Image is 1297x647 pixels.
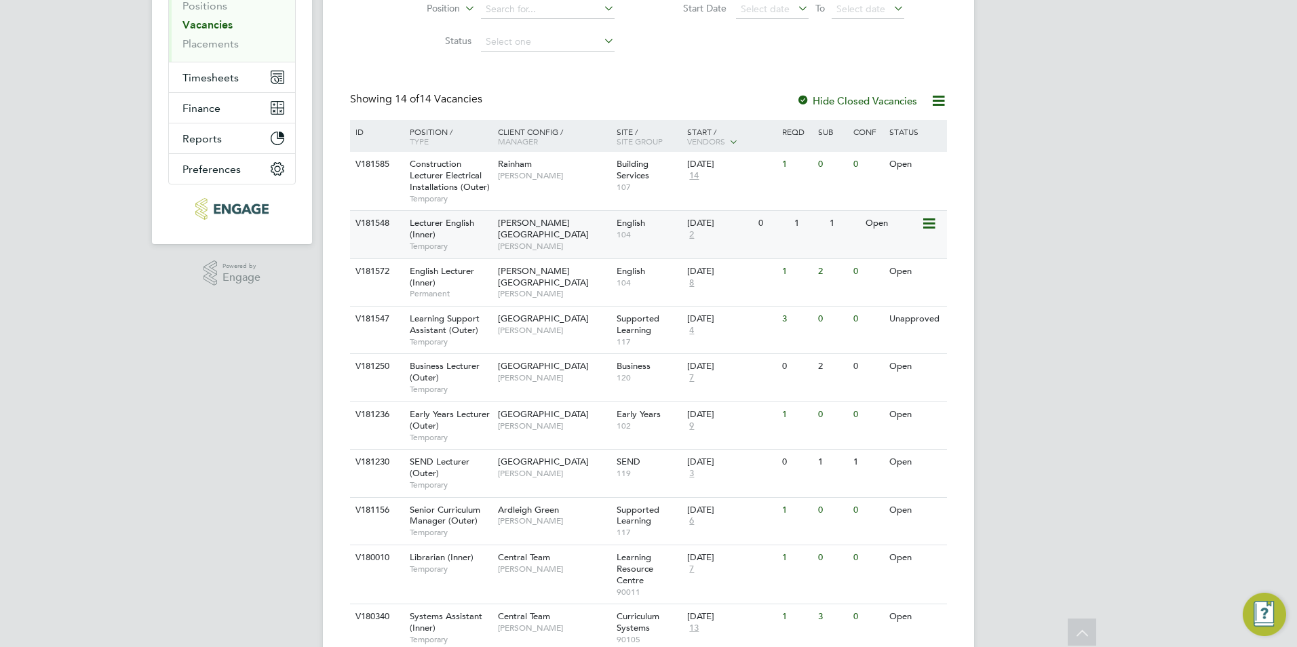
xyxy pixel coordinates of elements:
[687,505,775,516] div: [DATE]
[687,266,775,277] div: [DATE]
[617,360,651,372] span: Business
[687,515,696,527] span: 6
[498,515,610,526] span: [PERSON_NAME]
[350,92,485,106] div: Showing
[410,564,491,574] span: Temporary
[886,152,945,177] div: Open
[222,260,260,272] span: Powered by
[498,408,589,420] span: [GEOGRAPHIC_DATA]
[410,551,473,563] span: Librarian (Inner)
[498,456,589,467] span: [GEOGRAPHIC_DATA]
[886,545,945,570] div: Open
[850,259,885,284] div: 0
[169,93,295,123] button: Finance
[779,259,814,284] div: 1
[169,154,295,184] button: Preferences
[779,307,814,332] div: 3
[352,152,400,177] div: V181585
[815,152,850,177] div: 0
[410,336,491,347] span: Temporary
[836,3,885,15] span: Select date
[779,354,814,379] div: 0
[687,136,725,146] span: Vendors
[382,2,460,16] label: Position
[850,120,885,143] div: Conf
[182,102,220,115] span: Finance
[850,402,885,427] div: 0
[687,564,696,575] span: 7
[495,120,613,153] div: Client Config /
[352,450,400,475] div: V181230
[498,504,559,515] span: Ardleigh Green
[222,272,260,283] span: Engage
[815,545,850,570] div: 0
[410,360,480,383] span: Business Lecturer (Outer)
[410,158,490,193] span: Construction Lecturer Electrical Installations (Outer)
[687,277,696,289] span: 8
[352,307,400,332] div: V181547
[1243,593,1286,636] button: Engage Resource Center
[850,450,885,475] div: 1
[815,402,850,427] div: 0
[779,498,814,523] div: 1
[410,432,491,443] span: Temporary
[352,211,400,236] div: V181548
[815,498,850,523] div: 0
[617,277,681,288] span: 104
[410,265,474,288] span: English Lecturer (Inner)
[410,634,491,645] span: Temporary
[687,611,775,623] div: [DATE]
[850,307,885,332] div: 0
[498,551,550,563] span: Central Team
[169,62,295,92] button: Timesheets
[684,120,779,154] div: Start /
[617,182,681,193] span: 107
[352,604,400,629] div: V180340
[498,265,589,288] span: [PERSON_NAME][GEOGRAPHIC_DATA]
[886,402,945,427] div: Open
[498,313,589,324] span: [GEOGRAPHIC_DATA]
[352,120,400,143] div: ID
[687,409,775,420] div: [DATE]
[850,604,885,629] div: 0
[779,604,814,629] div: 1
[617,408,661,420] span: Early Years
[687,229,696,241] span: 2
[498,610,550,622] span: Central Team
[498,564,610,574] span: [PERSON_NAME]
[410,288,491,299] span: Permanent
[850,545,885,570] div: 0
[168,198,296,220] a: Go to home page
[410,241,491,252] span: Temporary
[498,372,610,383] span: [PERSON_NAME]
[617,634,681,645] span: 90105
[410,384,491,395] span: Temporary
[352,498,400,523] div: V181156
[195,198,268,220] img: protocol-logo-retina.png
[886,498,945,523] div: Open
[617,527,681,538] span: 117
[862,211,921,236] div: Open
[352,402,400,427] div: V181236
[815,307,850,332] div: 0
[687,313,775,325] div: [DATE]
[850,354,885,379] div: 0
[687,372,696,384] span: 7
[498,158,532,170] span: Rainham
[886,604,945,629] div: Open
[779,152,814,177] div: 1
[169,123,295,153] button: Reports
[826,211,862,236] div: 1
[687,552,775,564] div: [DATE]
[182,18,233,31] a: Vacancies
[796,94,917,107] label: Hide Closed Vacancies
[886,450,945,475] div: Open
[779,450,814,475] div: 0
[498,325,610,336] span: [PERSON_NAME]
[755,211,790,236] div: 0
[393,35,471,47] label: Status
[410,313,480,336] span: Learning Support Assistant (Outer)
[815,354,850,379] div: 2
[687,325,696,336] span: 4
[617,468,681,479] span: 119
